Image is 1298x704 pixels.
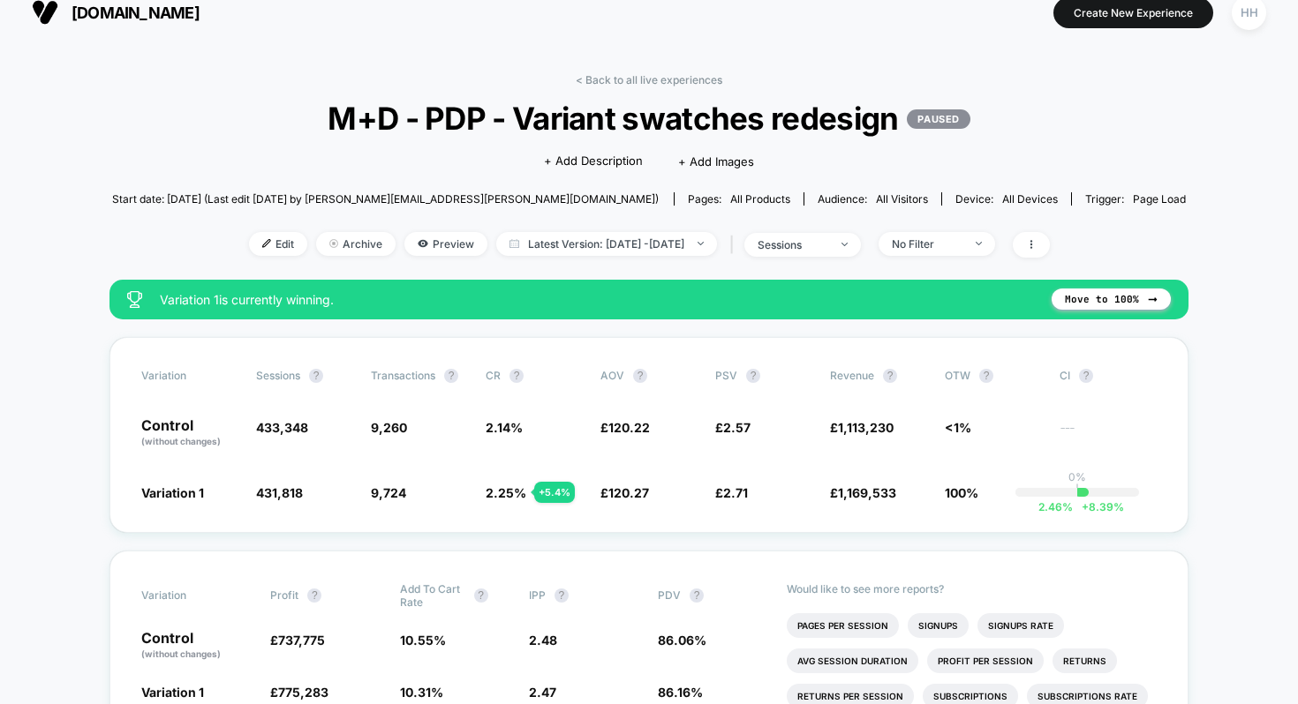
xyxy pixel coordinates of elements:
[818,192,928,206] div: Audience:
[787,582,1157,595] p: Would like to see more reports?
[907,109,970,129] p: PAUSED
[256,369,300,382] span: Sessions
[400,685,443,700] span: 10.31 %
[838,420,894,435] span: 1,113,230
[496,232,717,256] span: Latest Version: [DATE] - [DATE]
[608,485,649,500] span: 120.27
[270,633,325,648] span: £
[892,237,962,251] div: No Filter
[262,239,271,248] img: edit
[486,485,526,500] span: 2.25 %
[715,369,737,382] span: PSV
[371,369,435,382] span: Transactions
[830,369,874,382] span: Revenue
[830,485,896,500] span: £
[927,648,1044,673] li: Profit Per Session
[1085,192,1186,206] div: Trigger:
[166,100,1133,137] span: M+D - PDP - Variant swatches redesign
[270,588,298,602] span: Profit
[1068,470,1086,483] p: 0%
[633,369,647,383] button: ?
[127,291,142,308] img: success_star
[141,369,238,383] span: Variation
[715,420,751,435] span: £
[534,482,575,503] div: + 5.4 %
[256,420,308,435] span: 433,348
[600,420,650,435] span: £
[1082,500,1089,513] span: +
[658,685,703,700] span: 86.16 %
[883,369,897,383] button: ?
[404,232,487,256] span: Preview
[945,369,1042,383] span: OTW
[270,685,328,700] span: £
[876,192,928,206] span: All Visitors
[841,243,848,246] img: end
[509,369,524,383] button: ?
[945,485,978,500] span: 100%
[72,4,200,22] span: [DOMAIN_NAME]
[945,420,971,435] span: <1%
[678,154,754,169] span: + Add Images
[723,420,751,435] span: 2.57
[698,242,704,245] img: end
[529,633,557,648] span: 2.48
[726,232,744,258] span: |
[1133,192,1186,206] span: Page Load
[1060,423,1157,448] span: ---
[141,631,253,661] p: Control
[141,685,204,700] span: Variation 1
[787,648,918,673] li: Avg Session Duration
[141,648,221,659] span: (without changes)
[838,485,896,500] span: 1,169,533
[908,613,969,638] li: Signups
[278,685,328,700] span: 775,283
[544,153,643,170] span: + Add Description
[830,420,894,435] span: £
[444,369,458,383] button: ?
[658,633,706,648] span: 86.06 %
[141,436,221,446] span: (without changes)
[307,588,321,603] button: ?
[787,613,899,638] li: Pages Per Session
[256,485,303,500] span: 431,818
[509,239,519,248] img: calendar
[600,485,649,500] span: £
[608,420,650,435] span: 120.22
[141,582,238,609] span: Variation
[1075,483,1079,497] p: |
[249,232,307,256] span: Edit
[758,238,828,251] div: sessions
[486,369,501,382] span: CR
[329,239,338,248] img: end
[112,192,659,206] span: Start date: [DATE] (Last edit [DATE] by [PERSON_NAME][EMAIL_ADDRESS][PERSON_NAME][DOMAIN_NAME])
[474,588,488,603] button: ?
[941,192,1071,206] span: Device:
[529,685,556,700] span: 2.47
[400,582,465,609] span: Add To Cart Rate
[715,485,748,500] span: £
[746,369,760,383] button: ?
[1060,369,1157,383] span: CI
[1002,192,1058,206] span: all devices
[309,369,323,383] button: ?
[977,613,1064,638] li: Signups Rate
[658,588,681,602] span: PDV
[141,485,204,500] span: Variation 1
[976,242,982,245] img: end
[730,192,790,206] span: all products
[600,369,624,382] span: AOV
[576,73,722,86] a: < Back to all live experiences
[371,420,407,435] span: 9,260
[278,633,325,648] span: 737,775
[529,588,546,602] span: IPP
[1052,288,1171,310] button: Move to 100%
[400,633,446,648] span: 10.55 %
[486,420,523,435] span: 2.14 %
[160,292,1034,307] span: Variation 1 is currently winning.
[1079,369,1093,383] button: ?
[723,485,748,500] span: 2.71
[555,588,569,603] button: ?
[1038,500,1073,513] span: 2.46 %
[1073,500,1124,513] span: 8.39 %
